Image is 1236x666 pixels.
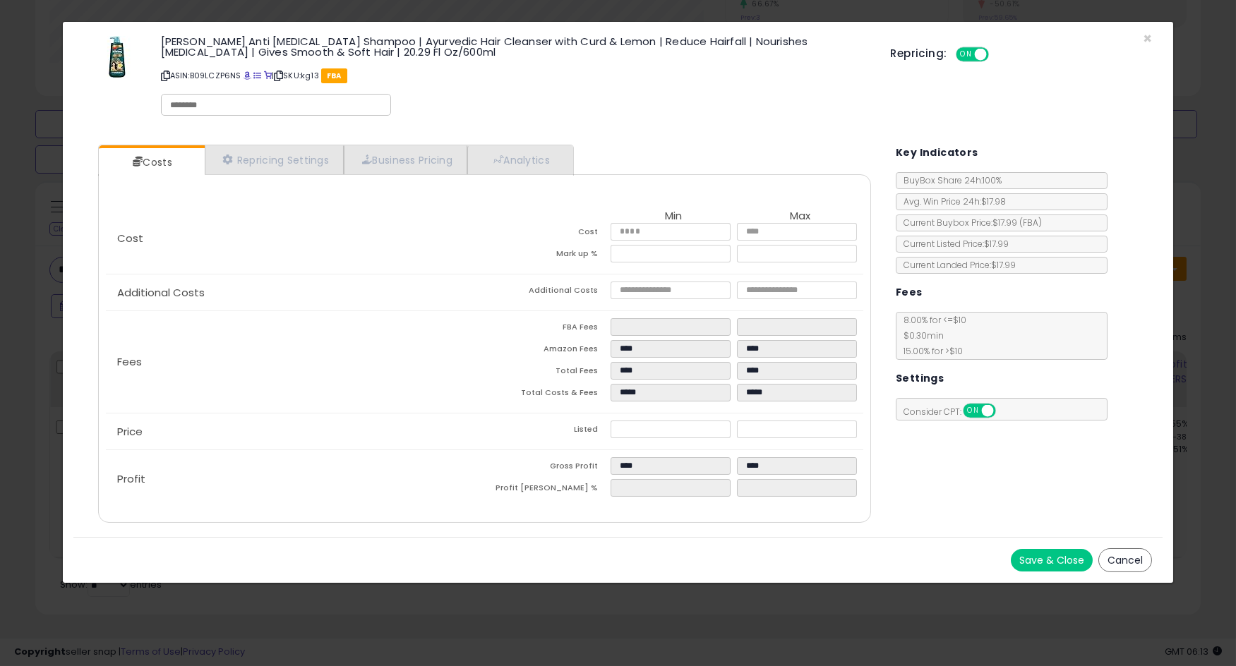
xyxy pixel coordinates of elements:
[896,174,1002,186] span: BuyBox Share 24h: 100%
[484,245,611,267] td: Mark up %
[964,405,982,417] span: ON
[244,70,251,81] a: BuyBox page
[484,223,611,245] td: Cost
[1011,549,1093,571] button: Save & Close
[896,314,966,357] span: 8.00 % for <= $10
[106,473,485,485] p: Profit
[1098,548,1152,572] button: Cancel
[896,406,1014,418] span: Consider CPT:
[205,145,344,174] a: Repricing Settings
[106,287,485,298] p: Additional Costs
[896,195,1006,207] span: Avg. Win Price 24h: $17.98
[253,70,261,81] a: All offer listings
[344,145,467,174] a: Business Pricing
[467,145,572,174] a: Analytics
[1019,217,1042,229] span: ( FBA )
[484,479,611,501] td: Profit [PERSON_NAME] %
[737,210,863,223] th: Max
[896,217,1042,229] span: Current Buybox Price:
[484,384,611,406] td: Total Costs & Fees
[484,281,611,303] td: Additional Costs
[99,148,203,176] a: Costs
[484,420,611,442] td: Listed
[484,318,611,340] td: FBA Fees
[896,284,923,301] h5: Fees
[484,340,611,362] td: Amazon Fees
[106,233,485,244] p: Cost
[321,68,347,83] span: FBA
[106,356,485,368] p: Fees
[986,49,1009,61] span: OFF
[896,259,1016,271] span: Current Landed Price: $17.99
[161,64,870,87] p: ASIN: B09LCZP6NS | SKU: kg13
[161,36,870,57] h3: [PERSON_NAME] Anti [MEDICAL_DATA] Shampoo | Ayurvedic Hair Cleanser with Curd & Lemon | Reduce Ha...
[890,48,947,59] h5: Repricing:
[992,217,1042,229] span: $17.99
[957,49,975,61] span: ON
[896,370,944,387] h5: Settings
[96,36,138,78] img: 41Z1lGvgjDL._SL60_.jpg
[993,405,1016,417] span: OFF
[896,345,963,357] span: 15.00 % for > $10
[264,70,272,81] a: Your listing only
[896,329,944,341] span: $0.30 min
[896,144,978,162] h5: Key Indicators
[484,362,611,384] td: Total Fees
[484,457,611,479] td: Gross Profit
[106,426,485,437] p: Price
[611,210,737,223] th: Min
[1143,28,1152,49] span: ×
[896,238,1009,250] span: Current Listed Price: $17.99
